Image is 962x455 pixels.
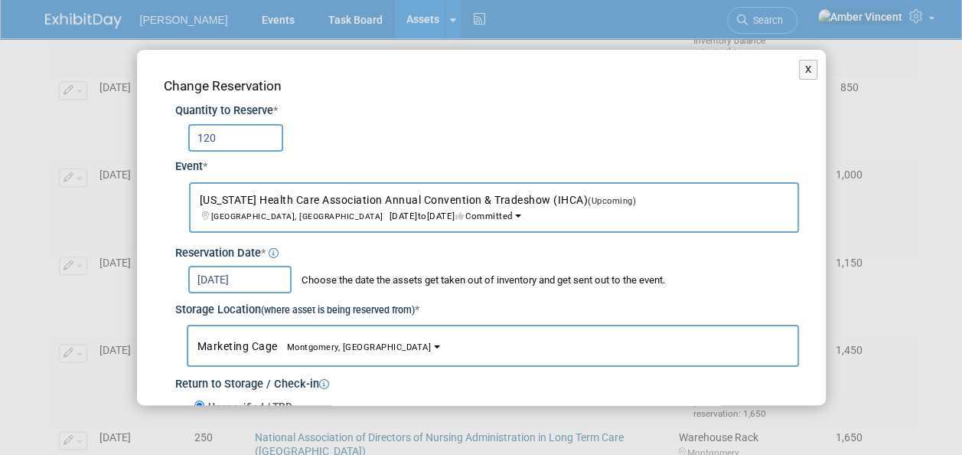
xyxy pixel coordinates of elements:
[278,342,432,352] span: Montgomery, [GEOGRAPHIC_DATA]
[211,211,390,221] span: [GEOGRAPHIC_DATA], [GEOGRAPHIC_DATA]
[204,400,292,415] label: Unspecified / TBD
[588,196,636,206] span: (Upcoming)
[175,237,799,262] div: Reservation Date
[175,103,799,119] div: Quantity to Reserve
[175,293,799,319] div: Storage Location
[200,194,646,221] span: [US_STATE] Health Care Association Annual Convention & Tradeshow (IHCA)
[187,325,799,367] button: Marketing CageMontgomery, [GEOGRAPHIC_DATA]
[418,211,427,221] span: to
[799,60,818,80] button: X
[197,340,432,352] span: Marketing Cage
[200,195,646,221] span: [DATE] [DATE] Committed
[294,274,665,286] span: Choose the date the assets get taken out of inventory and get sent out to the event.
[188,266,292,293] input: Reservation Date
[175,152,799,175] div: Event
[175,367,799,393] div: Return to Storage / Check-in
[189,182,799,233] button: [US_STATE] Health Care Association Annual Convention & Tradeshow (IHCA)(Upcoming) [GEOGRAPHIC_DAT...
[261,305,415,316] small: (where asset is being reserved from)
[164,78,282,93] span: Change Reservation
